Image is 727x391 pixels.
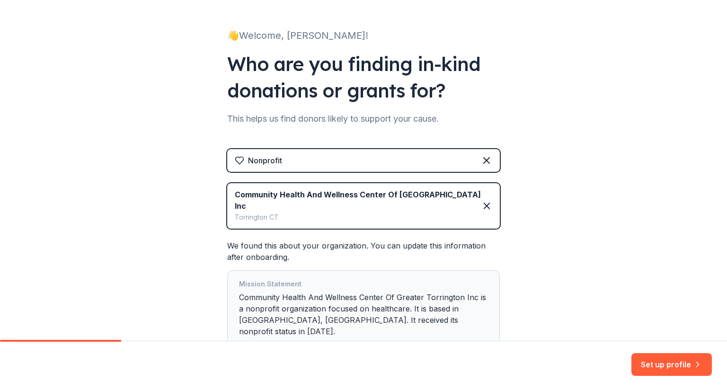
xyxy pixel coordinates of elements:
[227,111,500,126] div: This helps us find donors likely to support your cause.
[239,278,488,292] div: Mission Statement
[235,189,481,212] div: Community Health And Wellness Center Of [GEOGRAPHIC_DATA] Inc
[239,278,488,341] div: Community Health And Wellness Center Of Greater Torrington Inc is a nonprofit organization focuse...
[227,51,500,104] div: Who are you finding in-kind donations or grants for?
[227,240,500,349] div: We found this about your organization. You can update this information after onboarding.
[227,28,500,43] div: 👋 Welcome, [PERSON_NAME]!
[235,212,481,223] div: Torrington CT
[248,155,282,166] div: Nonprofit
[631,353,712,376] button: Set up profile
